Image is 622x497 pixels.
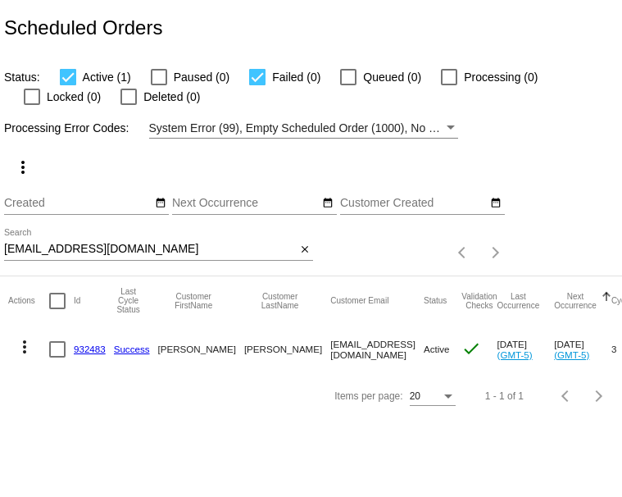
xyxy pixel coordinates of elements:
[155,197,166,210] mat-icon: date_range
[322,197,334,210] mat-icon: date_range
[550,380,583,413] button: Previous page
[4,71,40,84] span: Status:
[340,197,488,210] input: Customer Created
[15,337,34,357] mat-icon: more_vert
[74,344,106,354] a: 932483
[410,390,420,402] span: 20
[554,349,589,360] a: (GMT-5)
[158,292,229,310] button: Change sorting for CustomerFirstName
[554,326,611,373] mat-cell: [DATE]
[461,339,481,358] mat-icon: check
[424,344,450,354] span: Active
[272,67,320,87] span: Failed (0)
[330,326,424,373] mat-cell: [EMAIL_ADDRESS][DOMAIN_NAME]
[244,326,330,373] mat-cell: [PERSON_NAME]
[485,390,524,402] div: 1 - 1 of 1
[47,87,101,107] span: Locked (0)
[143,87,200,107] span: Deleted (0)
[8,276,49,326] mat-header-cell: Actions
[4,121,129,135] span: Processing Error Codes:
[554,292,597,310] button: Change sorting for NextOccurrenceUtc
[4,16,162,39] h2: Scheduled Orders
[296,241,313,258] button: Clear
[447,236,479,269] button: Previous page
[497,292,540,310] button: Change sorting for LastOccurrenceUtc
[244,292,316,310] button: Change sorting for CustomerLastName
[114,287,143,314] button: Change sorting for LastProcessingCycleId
[410,391,456,403] mat-select: Items per page:
[172,197,320,210] input: Next Occurrence
[4,197,152,210] input: Created
[497,349,533,360] a: (GMT-5)
[4,243,296,256] input: Search
[464,67,538,87] span: Processing (0)
[174,67,229,87] span: Paused (0)
[330,296,388,306] button: Change sorting for CustomerEmail
[299,244,311,257] mat-icon: close
[479,236,512,269] button: Next page
[490,197,502,210] mat-icon: date_range
[13,157,33,177] mat-icon: more_vert
[583,380,615,413] button: Next page
[363,67,421,87] span: Queued (0)
[424,296,447,306] button: Change sorting for Status
[114,344,150,354] a: Success
[158,326,244,373] mat-cell: [PERSON_NAME]
[497,326,555,373] mat-cell: [DATE]
[83,67,131,87] span: Active (1)
[74,296,80,306] button: Change sorting for Id
[149,118,458,139] mat-select: Filter by Processing Error Codes
[461,276,497,326] mat-header-cell: Validation Checks
[334,390,402,402] div: Items per page:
